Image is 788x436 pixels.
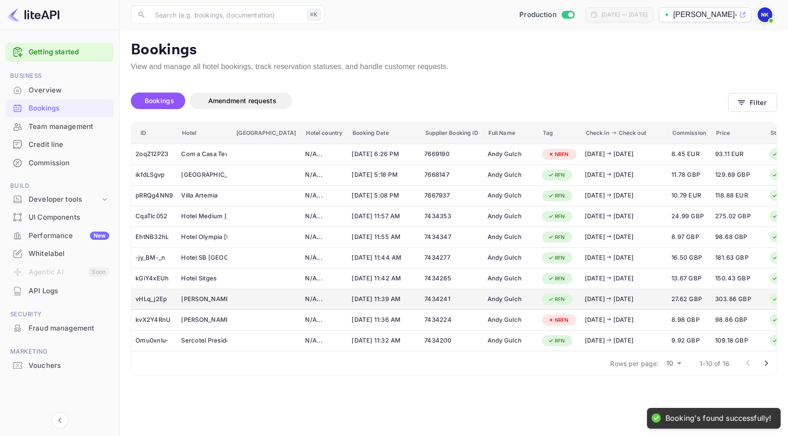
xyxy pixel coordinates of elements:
a: Fraud management [6,320,114,337]
span: [DATE] 11:57 AM [352,211,416,221]
span: 9.92 GBP [671,336,707,346]
span: 150.43 GBP [715,273,761,284]
div: Hotel Medium Valencia [181,209,227,224]
div: B&B Hotel Girona 2 [181,168,227,182]
div: Hotel Olympia Ronda II [181,230,227,244]
div: 7668147 [424,168,479,182]
img: LiteAPI logo [7,7,59,22]
p: 1–10 of 16 [700,359,730,368]
div: Commission [6,154,114,172]
div: [DATE] — [DATE] [601,11,647,19]
div: API Logs [29,286,109,296]
span: [DATE] 11:55 AM [352,232,416,242]
div: N/A [305,313,343,327]
span: [DATE] 6:26 PM [352,149,416,159]
span: Marketing [6,347,114,357]
div: Don Ángel [181,313,227,327]
div: 7434265 [424,271,479,286]
div: Omu0xnlu- [135,333,173,348]
span: 8.45 EUR [671,149,707,159]
div: Villa Artemia [181,188,227,203]
div: Team management [29,122,109,132]
div: Andy Gulch [488,250,534,265]
span: [DATE] 5:18 PM [352,170,416,180]
div: account-settings tabs [131,93,728,109]
div: N/A [305,188,343,203]
div: Andy Gulch [488,271,534,286]
div: Overview [6,81,114,99]
div: [DATE] [DATE] [585,233,663,242]
div: Whitelabel [6,245,114,263]
div: [DATE] [DATE] [585,191,663,200]
div: [DATE] [DATE] [585,336,663,345]
div: [DATE] [DATE] [585,315,663,325]
span: 275.02 GBP [715,211,761,221]
div: N/A ... [305,191,343,200]
div: RFN [542,335,571,347]
div: Credit line [29,140,109,150]
div: [DATE] [DATE] [585,150,663,159]
div: Commission [29,158,109,169]
div: N/A [305,333,343,348]
span: 24.99 GBP [671,211,707,221]
div: N/A ... [305,253,343,262]
div: RFN [542,169,571,181]
span: 303.86 GBP [715,294,761,304]
th: Price [711,122,765,144]
div: 2oqZ12PZ3 [135,147,173,162]
span: 27.62 GBP [671,294,707,304]
a: UI Components [6,209,114,226]
div: 7669190 [424,147,479,162]
div: Andy Gulch [488,209,534,224]
div: N/A [305,147,343,162]
div: Team management [6,118,114,136]
span: 109.18 GBP [715,336,761,346]
span: [DATE] 11:39 AM [352,294,416,304]
div: -jy_BM-_n [135,250,173,265]
div: RFN [542,190,571,202]
div: N/A ... [305,233,343,242]
div: RFN [542,294,571,305]
div: RFN [542,211,571,222]
span: [DATE] 11:44 AM [352,253,416,263]
div: UI Components [6,209,114,227]
th: Hotel [177,122,231,144]
span: 13.67 GBP [671,273,707,284]
span: Bookings [145,97,174,105]
div: Andy Gulch [488,230,534,244]
a: Bookings [6,99,114,116]
div: kvX2Y4RnU [135,313,173,327]
p: View and manage all hotel bookings, track reservation statuses, and handle customer requests. [131,61,777,72]
th: Hotel country [301,122,347,144]
div: PerformanceNew [6,227,114,245]
div: Vouchers [29,360,109,371]
div: 10 [663,357,685,370]
div: API Logs [6,282,114,300]
div: 7434241 [424,292,479,307]
div: N/A ... [305,336,343,345]
th: Tag [538,122,581,144]
span: 8.97 GBP [671,232,707,242]
div: N/A ... [305,274,343,283]
div: Andy Gulch [488,333,534,348]
span: [DATE] 11:42 AM [352,273,416,284]
span: Build [6,181,114,191]
div: Andy Gulch [488,147,534,162]
div: UI Components [29,212,109,223]
div: Getting started [6,43,114,62]
div: Andy Gulch [488,313,534,327]
button: Go to next page [757,354,776,372]
div: Andy Gulch [488,168,534,182]
div: Whitelabel [29,249,109,259]
div: [DATE] [DATE] [585,212,663,221]
span: [DATE] 11:32 AM [352,336,416,346]
span: 10.79 EUR [671,191,707,201]
button: Collapse navigation [52,412,68,429]
div: NRFN [542,149,575,160]
div: 7434277 [424,250,479,265]
th: Supplier Booking ID [420,122,483,144]
div: [DATE] [DATE] [585,170,663,180]
div: RFN [542,273,571,285]
button: Filter [728,93,777,112]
